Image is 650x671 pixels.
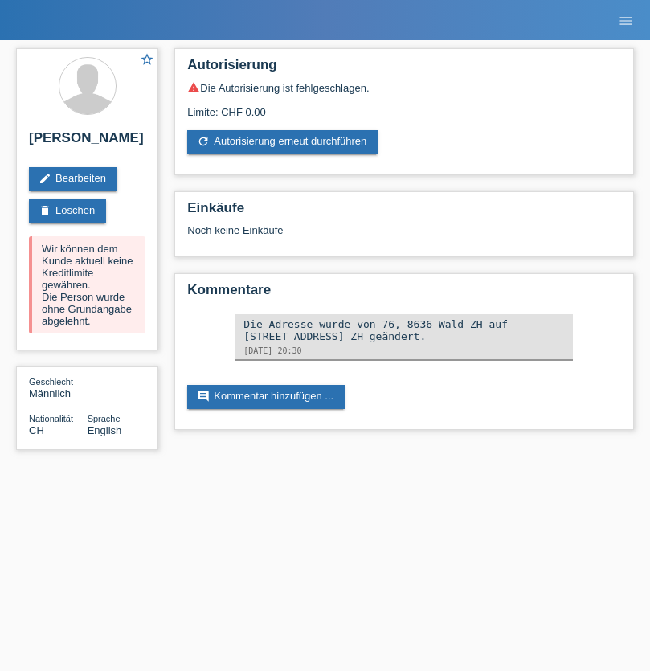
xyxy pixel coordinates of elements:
[29,424,44,436] span: Schweiz
[140,52,154,69] a: star_border
[88,424,122,436] span: English
[187,81,200,94] i: warning
[187,130,378,154] a: refreshAutorisierung erneut durchführen
[610,15,642,25] a: menu
[140,52,154,67] i: star_border
[187,94,621,118] div: Limite: CHF 0.00
[88,414,121,423] span: Sprache
[29,199,106,223] a: deleteLöschen
[29,414,73,423] span: Nationalität
[187,81,621,94] div: Die Autorisierung ist fehlgeschlagen.
[197,135,210,148] i: refresh
[187,385,345,409] a: commentKommentar hinzufügen ...
[197,390,210,403] i: comment
[29,236,145,333] div: Wir können dem Kunde aktuell keine Kreditlimite gewähren. Die Person wurde ohne Grundangabe abgel...
[39,172,51,185] i: edit
[618,13,634,29] i: menu
[39,204,51,217] i: delete
[187,224,621,248] div: Noch keine Einkäufe
[29,130,145,154] h2: [PERSON_NAME]
[29,377,73,387] span: Geschlecht
[187,57,621,81] h2: Autorisierung
[29,167,117,191] a: editBearbeiten
[187,200,621,224] h2: Einkäufe
[243,346,565,355] div: [DATE] 20:30
[29,375,88,399] div: Männlich
[187,282,621,306] h2: Kommentare
[243,318,565,342] div: Die Adresse wurde von 76, 8636 Wald ZH auf [STREET_ADDRESS] ZH geändert.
